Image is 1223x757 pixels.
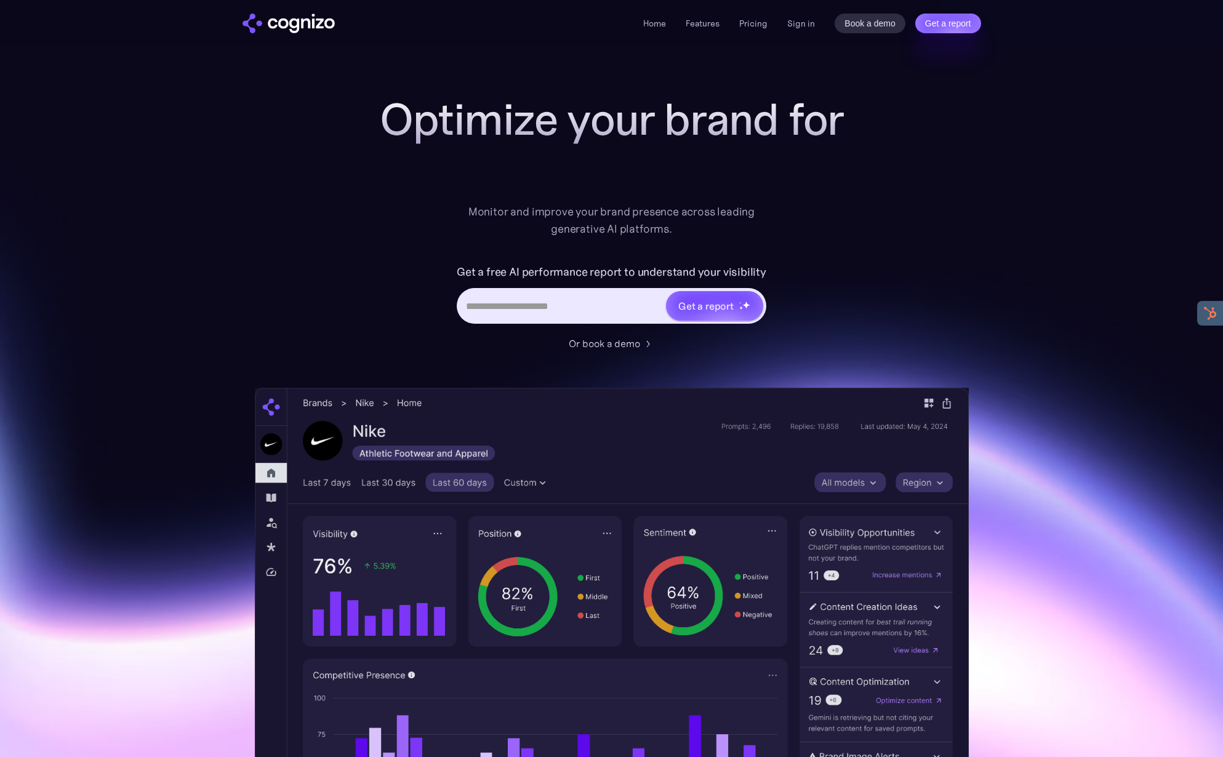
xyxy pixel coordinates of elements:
a: Get a reportstarstarstar [665,290,764,322]
img: star [742,301,750,309]
div: Or book a demo [569,336,640,351]
img: star [739,302,741,303]
a: Or book a demo [569,336,655,351]
img: cognizo logo [243,14,335,33]
form: Hero URL Input Form [457,262,766,330]
a: Book a demo [835,14,905,33]
a: Home [643,18,666,29]
a: home [243,14,335,33]
div: Monitor and improve your brand presence across leading generative AI platforms. [460,203,763,238]
a: Features [686,18,720,29]
a: Sign in [787,16,815,31]
div: Get a report [678,298,734,313]
h1: Optimize your brand for [366,95,858,144]
a: Get a report [915,14,981,33]
a: Pricing [739,18,768,29]
img: star [739,306,744,310]
label: Get a free AI performance report to understand your visibility [457,262,766,282]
